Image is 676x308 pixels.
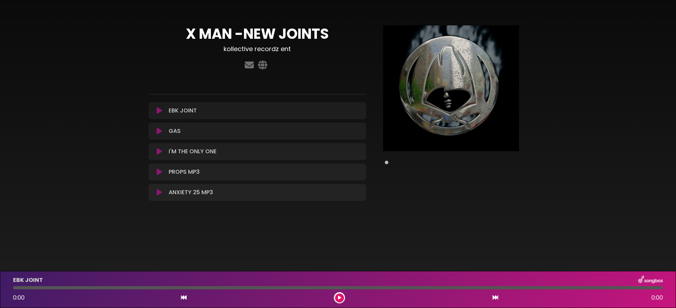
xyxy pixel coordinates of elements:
img: Main Media [383,25,519,151]
p: PROPS MP3 [169,168,200,176]
h3: kollective recordz ent [149,45,366,53]
p: I'M THE ONLY ONE [169,147,217,156]
p: EBK JOINT [169,106,197,115]
p: ANXIETY 25 MP3 [169,188,213,197]
h1: X MAN -NEW JOINTS [149,25,366,42]
p: GAS [169,127,181,135]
